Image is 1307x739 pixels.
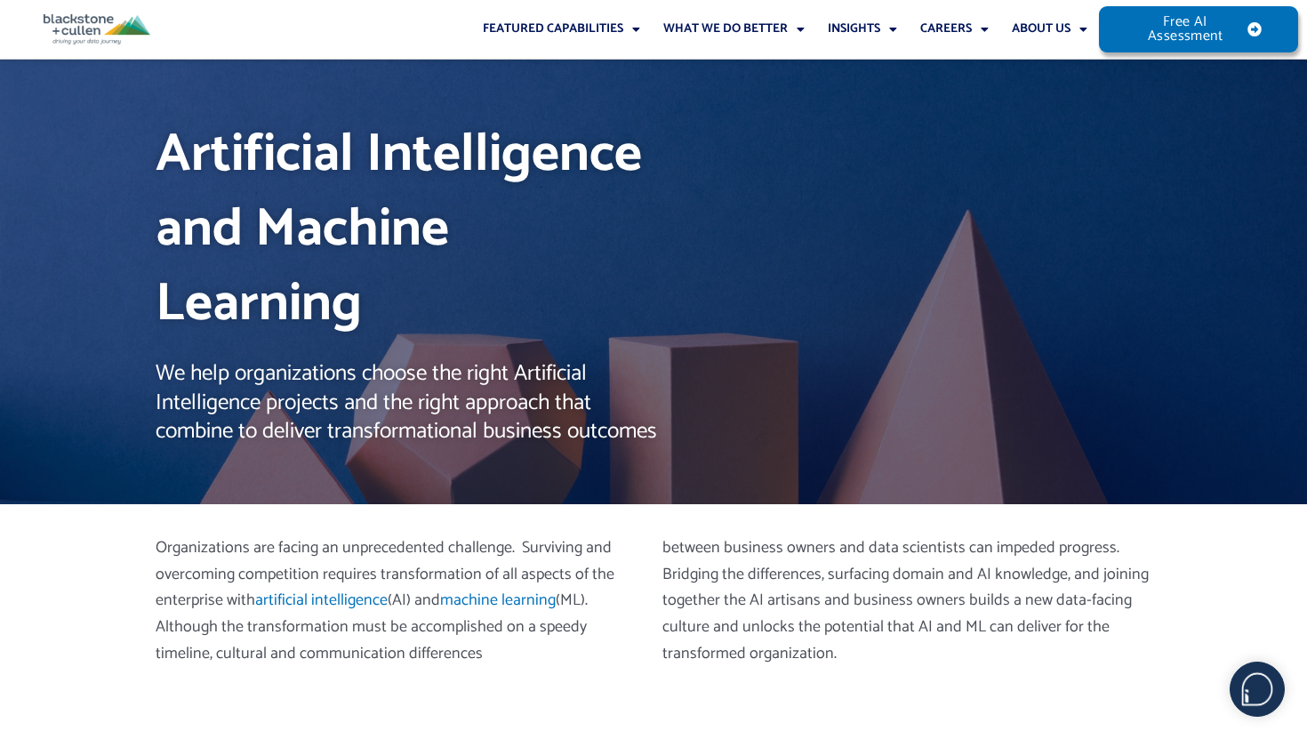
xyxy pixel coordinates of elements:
[1231,663,1284,716] img: users%2F5SSOSaKfQqXq3cFEnIZRYMEs4ra2%2Fmedia%2Fimages%2F-Bulle%20blanche%20sans%20fond%20%2B%20ma...
[156,117,665,341] h1: Artificial Intelligence and Machine Learning
[662,535,1151,668] p: between business owners and data scientists can impeded progress. Bridging the differences, surfa...
[156,535,645,668] p: Organizations are facing an unprecedented challenge. Surviving and overcoming competition require...
[255,587,388,614] a: artificial intelligence
[1135,15,1237,44] span: Free AI Assessment
[440,587,556,614] a: machine learning
[156,359,665,446] h2: We help organizations choose the right Artificial Intelligence projects and the right approach th...
[1099,6,1298,52] a: Free AI Assessment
